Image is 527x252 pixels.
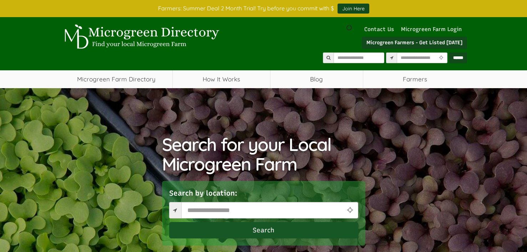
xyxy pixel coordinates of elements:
[60,70,173,88] a: Microgreen Farm Directory
[437,56,445,60] i: Use Current Location
[169,188,237,198] label: Search by location:
[361,26,397,32] a: Contact Us
[363,70,467,88] span: Farmers
[345,207,354,213] i: Use Current Location
[162,135,365,174] h1: Search for your Local Microgreen Farm
[270,70,363,88] a: Blog
[362,37,467,49] a: Microgreen Farmers - Get Listed [DATE]
[173,70,270,88] a: How It Works
[55,4,472,14] div: Farmers: Summer Deal 2 Month Trial! Try before you commit with $
[338,4,369,14] a: Join Here
[169,222,358,238] button: Search
[401,26,465,32] a: Microgreen Farm Login
[60,24,221,49] img: Microgreen Directory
